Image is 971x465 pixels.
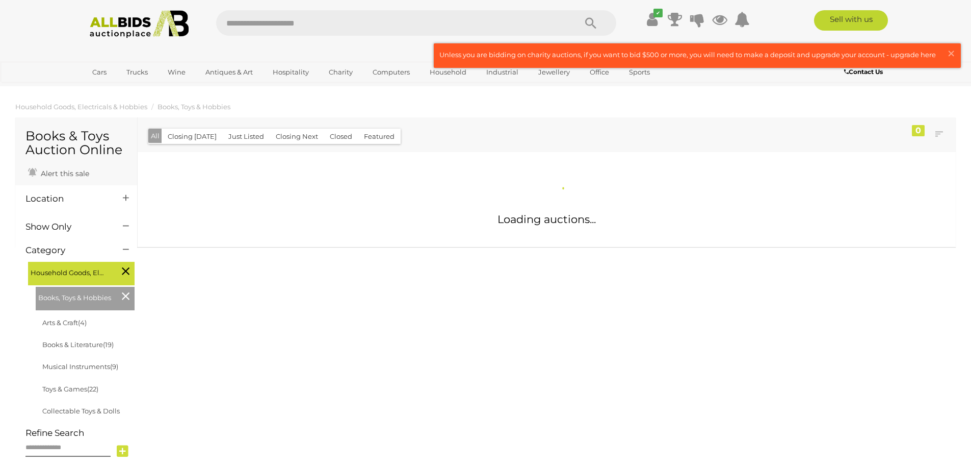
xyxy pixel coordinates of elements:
[15,103,147,111] a: Household Goods, Electricals & Hobbies
[42,340,114,349] a: Books & Literature(19)
[497,213,596,226] span: Loading auctions...
[31,264,107,279] span: Household Goods, Electricals & Hobbies
[25,222,108,232] h4: Show Only
[25,194,108,204] h4: Location
[87,385,98,393] span: (22)
[42,407,120,415] a: Collectable Toys & Dolls
[84,10,195,38] img: Allbids.com.au
[532,64,576,81] a: Jewellery
[25,428,135,438] h4: Refine Search
[423,64,473,81] a: Household
[42,362,118,371] a: Musical Instruments(9)
[622,64,657,81] a: Sports
[25,165,92,180] a: Alert this sale
[38,169,89,178] span: Alert this sale
[266,64,316,81] a: Hospitality
[645,10,660,29] a: ✔
[42,319,87,327] a: Arts & Craft(4)
[103,340,114,349] span: (19)
[162,129,223,144] button: Closing [DATE]
[844,66,885,78] a: Contact Us
[25,246,108,255] h4: Category
[480,64,525,81] a: Industrial
[814,10,888,31] a: Sell with us
[358,129,401,144] button: Featured
[844,68,883,76] b: Contact Us
[120,64,154,81] a: Trucks
[653,9,663,17] i: ✔
[947,43,956,63] span: ×
[161,64,192,81] a: Wine
[270,129,324,144] button: Closing Next
[199,64,259,81] a: Antiques & Art
[148,129,162,143] button: All
[912,125,925,136] div: 0
[25,129,127,157] h1: Books & Toys Auction Online
[222,129,270,144] button: Just Listed
[38,289,115,304] span: Books, Toys & Hobbies
[42,385,98,393] a: Toys & Games(22)
[86,81,171,97] a: [GEOGRAPHIC_DATA]
[110,362,118,371] span: (9)
[565,10,616,36] button: Search
[78,319,87,327] span: (4)
[324,129,358,144] button: Closed
[158,103,230,111] a: Books, Toys & Hobbies
[86,64,113,81] a: Cars
[322,64,359,81] a: Charity
[366,64,416,81] a: Computers
[583,64,616,81] a: Office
